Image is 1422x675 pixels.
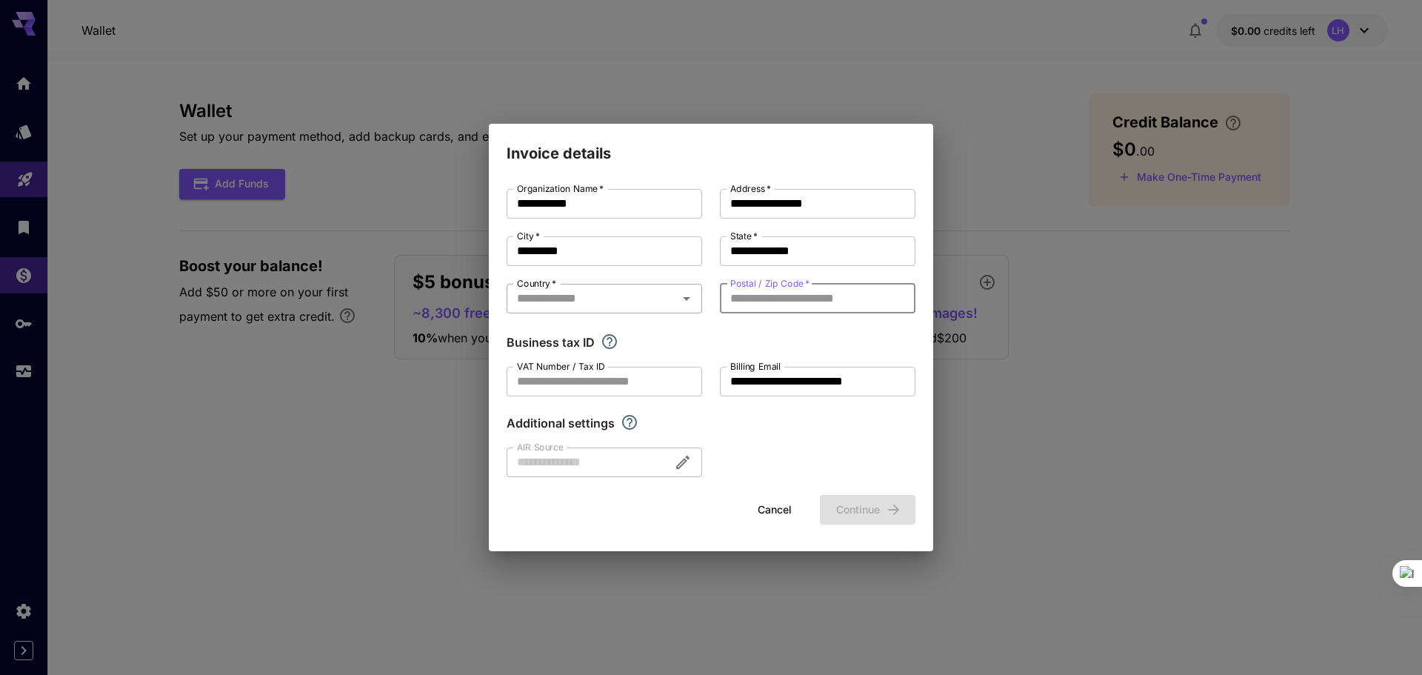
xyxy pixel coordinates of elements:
[517,277,556,290] label: Country
[621,413,638,431] svg: Explore additional customization settings
[676,288,697,309] button: Open
[730,230,758,242] label: State
[730,277,810,290] label: Postal / Zip Code
[517,230,540,242] label: City
[741,495,808,525] button: Cancel
[730,360,781,373] label: Billing Email
[489,124,933,165] h2: Invoice details
[507,414,615,432] p: Additional settings
[507,333,595,351] p: Business tax ID
[517,441,563,453] label: AIR Source
[601,333,618,350] svg: If you are a business tax registrant, please enter your business tax ID here.
[730,182,771,195] label: Address
[517,360,605,373] label: VAT Number / Tax ID
[517,182,604,195] label: Organization Name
